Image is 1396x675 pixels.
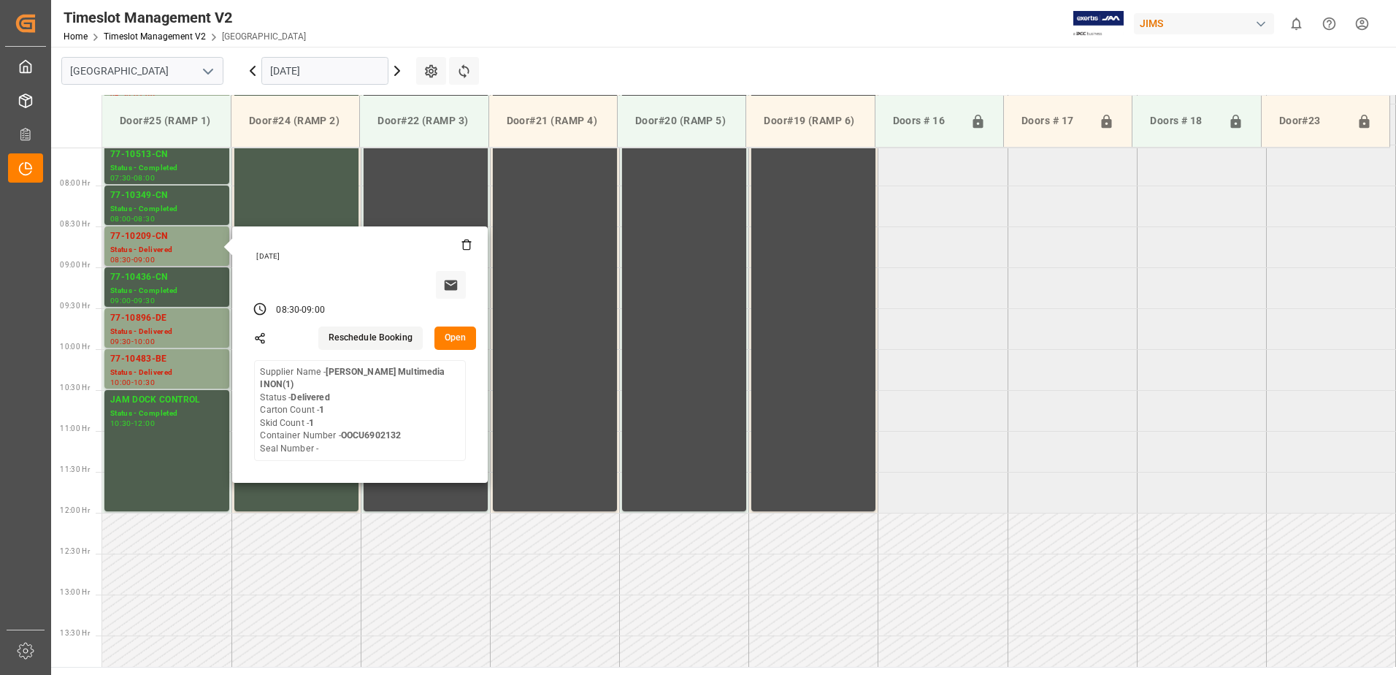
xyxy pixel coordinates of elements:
div: 10:30 [110,420,131,427]
b: OOCU6902132 [341,430,401,441]
div: Door#22 (RAMP 3) [372,107,476,134]
span: 13:00 Hr [60,588,90,596]
button: open menu [196,60,218,83]
div: 10:00 [134,338,155,345]
div: 09:00 [110,297,131,304]
div: 77-10513-CN [110,148,223,162]
b: [PERSON_NAME] Multimedia INON(1) [260,367,445,390]
div: Door#25 (RAMP 1) [114,107,219,134]
div: 12:00 [134,420,155,427]
input: DD.MM.YYYY [261,57,388,85]
div: 77-10209-CN [110,229,223,244]
div: 10:00 [110,379,131,386]
div: - [299,304,302,317]
span: 11:00 Hr [60,424,90,432]
div: Door#24 (RAMP 2) [243,107,348,134]
div: 08:00 [134,175,155,181]
div: Status - Delivered [110,367,223,379]
div: 09:30 [110,338,131,345]
div: Doors # 18 [1144,107,1221,135]
div: - [131,297,134,304]
button: JIMS [1134,9,1280,37]
div: Status - Completed [110,203,223,216]
div: 08:00 [110,216,131,222]
button: Open [434,327,477,350]
div: Supplier Name - Status - Carton Count - Skid Count - Container Number - Seal Number - [260,366,460,456]
div: - [131,338,134,345]
div: - [131,175,134,181]
div: Door#21 (RAMP 4) [501,107,605,134]
div: 09:30 [134,297,155,304]
button: show 0 new notifications [1280,7,1313,40]
div: 09:00 [302,304,325,317]
div: 08:30 [134,216,155,222]
div: - [131,216,134,222]
div: Status - Delivered [110,326,223,338]
div: 77-10896-DE [110,311,223,326]
div: Status - Completed [110,285,223,297]
b: 1 [319,405,324,415]
div: Status - Completed [110,408,223,420]
input: Type to search/select [61,57,223,85]
div: - [131,256,134,263]
button: Help Center [1313,7,1346,40]
span: 10:00 Hr [60,343,90,351]
div: Doors # 17 [1016,107,1093,135]
div: Timeslot Management V2 [64,7,306,28]
button: Reschedule Booking [318,327,423,350]
div: 77-10349-CN [110,188,223,203]
div: 77-10483-BE [110,352,223,367]
div: JIMS [1134,13,1274,34]
span: 08:30 Hr [60,220,90,228]
span: 13:30 Hr [60,629,90,637]
span: 09:30 Hr [60,302,90,310]
a: Timeslot Management V2 [104,31,206,42]
div: 77-10436-CN [110,270,223,285]
span: 10:30 Hr [60,384,90,392]
div: JAM DOCK CONTROL [110,393,223,408]
img: Exertis%20JAM%20-%20Email%20Logo.jpg_1722504956.jpg [1073,11,1124,37]
div: Status - Completed [110,162,223,175]
b: Delivered [291,392,329,403]
span: 12:30 Hr [60,547,90,555]
span: 11:30 Hr [60,465,90,473]
div: Door#20 (RAMP 5) [629,107,734,134]
div: Door#23 [1273,107,1351,135]
div: 10:30 [134,379,155,386]
div: 08:30 [110,256,131,263]
span: 08:00 Hr [60,179,90,187]
div: Door#19 (RAMP 6) [758,107,862,134]
a: Home [64,31,88,42]
div: Doors # 16 [887,107,964,135]
div: 08:30 [276,304,299,317]
span: 12:00 Hr [60,506,90,514]
div: Status - Delivered [110,244,223,256]
b: 1 [309,418,314,428]
div: 09:00 [134,256,155,263]
div: 07:30 [110,175,131,181]
div: - [131,420,134,427]
div: - [131,379,134,386]
span: 09:00 Hr [60,261,90,269]
div: [DATE] [251,251,472,262]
